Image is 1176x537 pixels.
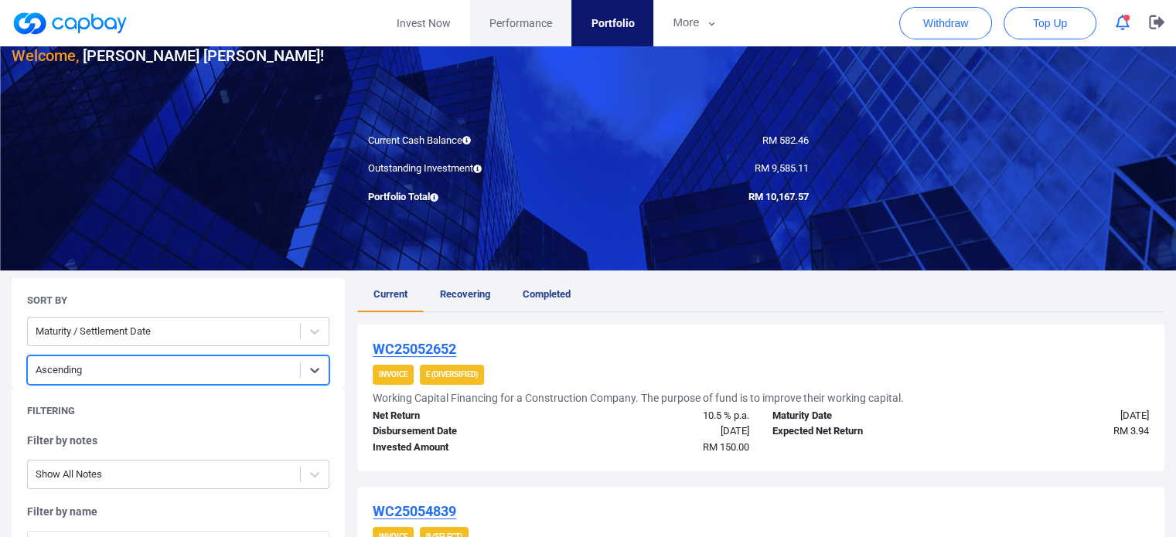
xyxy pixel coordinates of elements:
strong: E (Diversified) [426,370,478,379]
span: RM 10,167.57 [748,191,809,202]
h5: Filter by name [27,505,329,518]
span: Current [373,288,407,300]
span: Performance [489,15,552,32]
h5: Filter by notes [27,433,329,447]
span: RM 582.46 [762,134,809,146]
button: Top Up [1004,7,1096,39]
div: Disbursement Date [361,423,561,440]
h5: Filtering [27,404,75,418]
div: [DATE] [961,408,1161,424]
u: WC25052652 [373,341,456,357]
div: [DATE] [561,423,761,440]
span: RM 150.00 [703,441,749,453]
h5: Working Capital Financing for a Construction Company. The purpose of fund is to improve their wor... [373,391,904,405]
span: Welcome, [12,46,79,65]
span: RM 9,585.11 [755,162,809,174]
div: Invested Amount [361,440,561,456]
span: Recovering [440,288,490,300]
span: Top Up [1033,15,1067,31]
div: 10.5 % p.a. [561,408,761,424]
div: Outstanding Investment [356,161,588,177]
div: Net Return [361,408,561,424]
h3: [PERSON_NAME] [PERSON_NAME] ! [12,43,324,68]
span: Portfolio [591,15,634,32]
button: Withdraw [899,7,992,39]
u: WC25054839 [373,503,456,519]
div: Expected Net Return [761,423,960,440]
span: Completed [523,288,571,300]
div: Current Cash Balance [356,133,588,149]
strong: Invoice [379,370,407,379]
span: RM 3.94 [1113,425,1149,437]
h5: Sort By [27,294,67,308]
div: Portfolio Total [356,189,588,206]
div: Maturity Date [761,408,960,424]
